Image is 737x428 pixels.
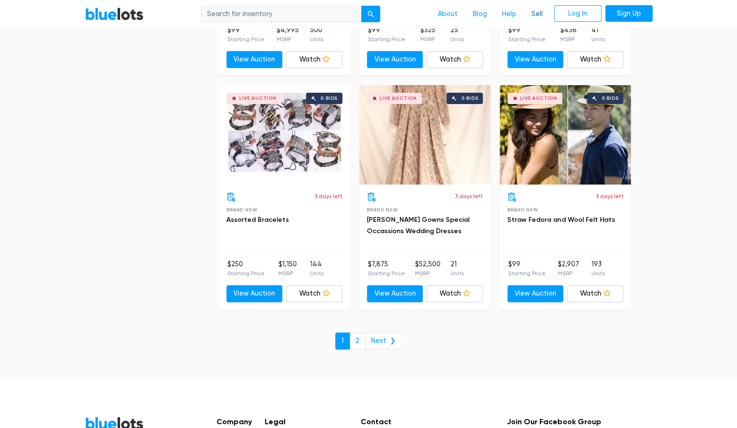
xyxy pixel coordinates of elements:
p: MSRP [276,35,298,44]
h5: Contact [361,417,494,426]
p: 3 days left [314,192,342,201]
div: 0 bids [461,96,478,101]
a: Watch [426,51,483,68]
li: 144 [310,259,323,278]
input: Search for inventory [201,6,362,23]
li: $4,995 [276,25,298,44]
a: BlueLots [85,7,144,21]
a: Straw Fedora and Wool Felt Hats [507,216,615,224]
li: 25 [451,25,464,44]
a: Live Auction 0 bids [359,85,490,184]
p: Units [310,35,323,44]
p: Units [451,35,464,44]
h5: Legal [265,417,347,426]
a: Blog [465,5,494,23]
a: Next ❯ [365,332,402,349]
div: Live Auction [520,96,557,101]
div: Live Auction [239,96,277,101]
a: Watch [286,51,342,68]
p: MSRP [420,35,435,44]
p: Units [591,35,604,44]
li: $99 [508,259,546,278]
li: $438 [560,25,576,44]
p: MSRP [278,269,296,278]
div: 0 bids [601,96,618,101]
div: Live Auction [380,96,417,101]
li: 21 [451,259,464,278]
a: [PERSON_NAME] Gowns Special Occassions Wedding Dresses [367,216,469,235]
li: $325 [420,25,435,44]
a: Watch [286,285,342,302]
li: $99 [508,25,546,44]
p: Starting Price [508,35,546,44]
li: $7,875 [368,259,405,278]
a: Watch [567,51,623,68]
li: 500 [310,25,323,44]
a: Sell [524,5,550,23]
li: $2,907 [557,259,579,278]
a: View Auction [507,51,564,68]
p: Units [451,269,464,278]
a: Assorted Bracelets [226,216,289,224]
p: 3 days left [595,192,623,201]
a: View Auction [226,51,283,68]
span: Brand New [367,207,398,212]
a: About [430,5,465,23]
div: 0 bids [321,96,338,101]
p: 3 days left [455,192,483,201]
a: Log In [554,5,601,22]
a: Watch [426,285,483,302]
a: Help [494,5,524,23]
a: View Auction [226,285,283,302]
li: 41 [591,25,604,44]
p: MSRP [557,269,579,278]
li: $99 [368,25,405,44]
span: Brand New [226,207,257,212]
li: $52,500 [415,259,441,278]
p: MSRP [415,269,441,278]
p: Starting Price [368,269,405,278]
p: Starting Price [227,35,265,44]
li: $1,150 [278,259,296,278]
p: MSRP [560,35,576,44]
a: Live Auction 0 bids [500,85,631,184]
p: Units [591,269,604,278]
p: Starting Price [227,269,265,278]
p: Units [310,269,323,278]
li: $99 [227,25,265,44]
a: View Auction [507,285,564,302]
h5: Join Our Facebook Group [506,417,601,426]
a: Watch [567,285,623,302]
p: Starting Price [368,35,405,44]
a: View Auction [367,285,423,302]
a: Live Auction 0 bids [219,85,350,184]
li: $250 [227,259,265,278]
a: 2 [349,332,365,349]
span: Brand New [507,207,538,212]
a: 1 [335,332,350,349]
a: Sign Up [605,5,652,22]
li: 193 [591,259,604,278]
a: View Auction [367,51,423,68]
p: Starting Price [508,269,546,278]
h5: Company [217,417,252,426]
